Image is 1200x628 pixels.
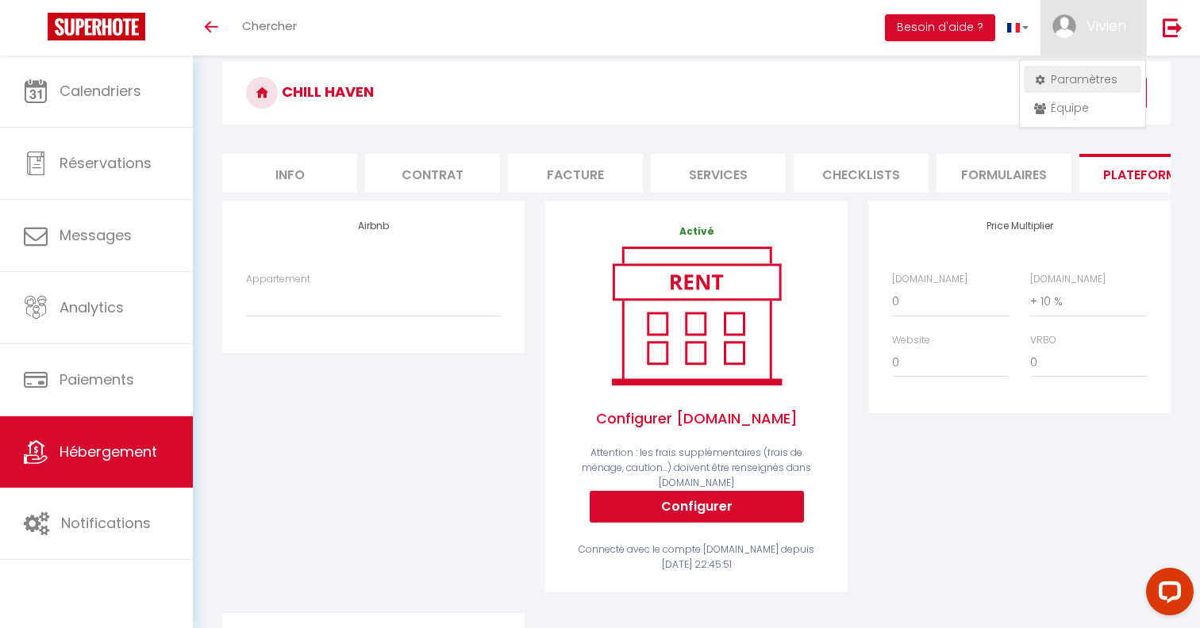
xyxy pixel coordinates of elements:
[885,14,995,41] button: Besoin d'aide ?
[48,13,145,40] img: Super Booking
[569,392,824,446] span: Configurer [DOMAIN_NAME]
[222,61,1171,124] h3: Chill Haven
[508,154,643,193] li: Facture
[1030,272,1106,287] label: [DOMAIN_NAME]
[1133,561,1200,628] iframe: LiveChat chat widget
[60,81,141,101] span: Calendriers
[222,154,357,193] li: Info
[937,154,1071,193] li: Formulaires
[60,442,157,461] span: Hébergement
[1024,66,1141,93] a: Paramètres
[246,220,501,232] h4: Airbnb
[569,542,824,572] div: Connecté avec le compte [DOMAIN_NAME] depuis [DATE] 22:45:51
[60,153,152,173] span: Réservations
[60,225,132,245] span: Messages
[590,491,804,523] button: Configurer
[242,17,297,34] span: Chercher
[60,370,134,389] span: Paiements
[61,513,151,533] span: Notifications
[892,333,930,348] label: Website
[582,446,811,489] span: Attention : les frais supplémentaires (frais de ménage, caution...) doivent être renseignés dans ...
[1052,14,1076,38] img: ...
[60,297,124,317] span: Analytics
[1030,333,1056,348] label: VRBO
[1163,17,1183,37] img: logout
[569,224,824,239] p: Activé
[794,154,929,193] li: Checklists
[892,272,967,287] label: [DOMAIN_NAME]
[595,239,798,392] img: rent.png
[1087,16,1126,36] span: Vivien
[651,154,786,193] li: Services
[365,154,500,193] li: Contrat
[246,272,310,287] label: Appartement
[1024,94,1141,121] a: Équipe
[892,220,1147,232] h4: Price Multiplier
